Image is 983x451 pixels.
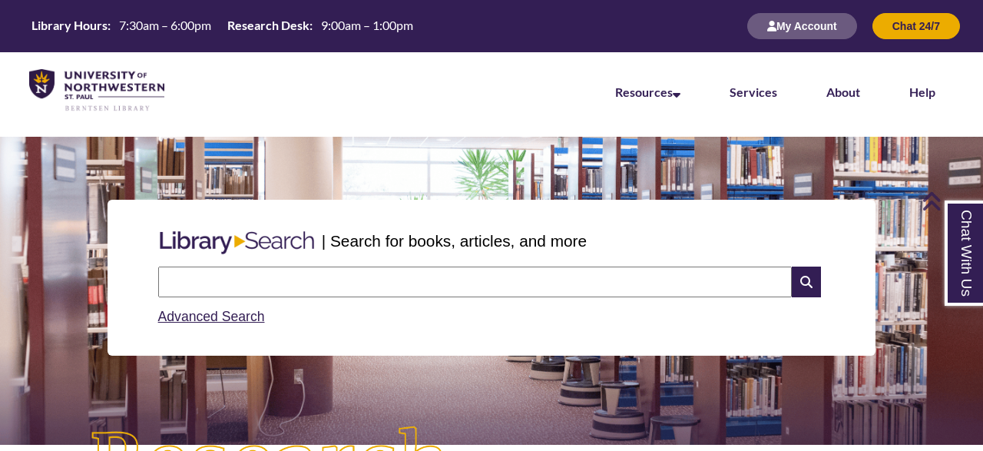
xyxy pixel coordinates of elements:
[25,17,419,35] a: Hours Today
[826,85,860,99] a: About
[909,85,935,99] a: Help
[730,85,777,99] a: Services
[747,19,857,32] a: My Account
[872,13,960,39] button: Chat 24/7
[158,309,265,324] a: Advanced Search
[922,191,979,211] a: Back to Top
[119,18,211,32] span: 7:30am – 6:00pm
[322,229,587,253] p: | Search for books, articles, and more
[872,19,960,32] a: Chat 24/7
[615,85,680,99] a: Resources
[25,17,113,34] th: Library Hours:
[792,267,821,297] i: Search
[152,225,322,260] img: Libary Search
[221,17,315,34] th: Research Desk:
[25,17,419,34] table: Hours Today
[747,13,857,39] button: My Account
[29,69,164,112] img: UNWSP Library Logo
[321,18,413,32] span: 9:00am – 1:00pm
